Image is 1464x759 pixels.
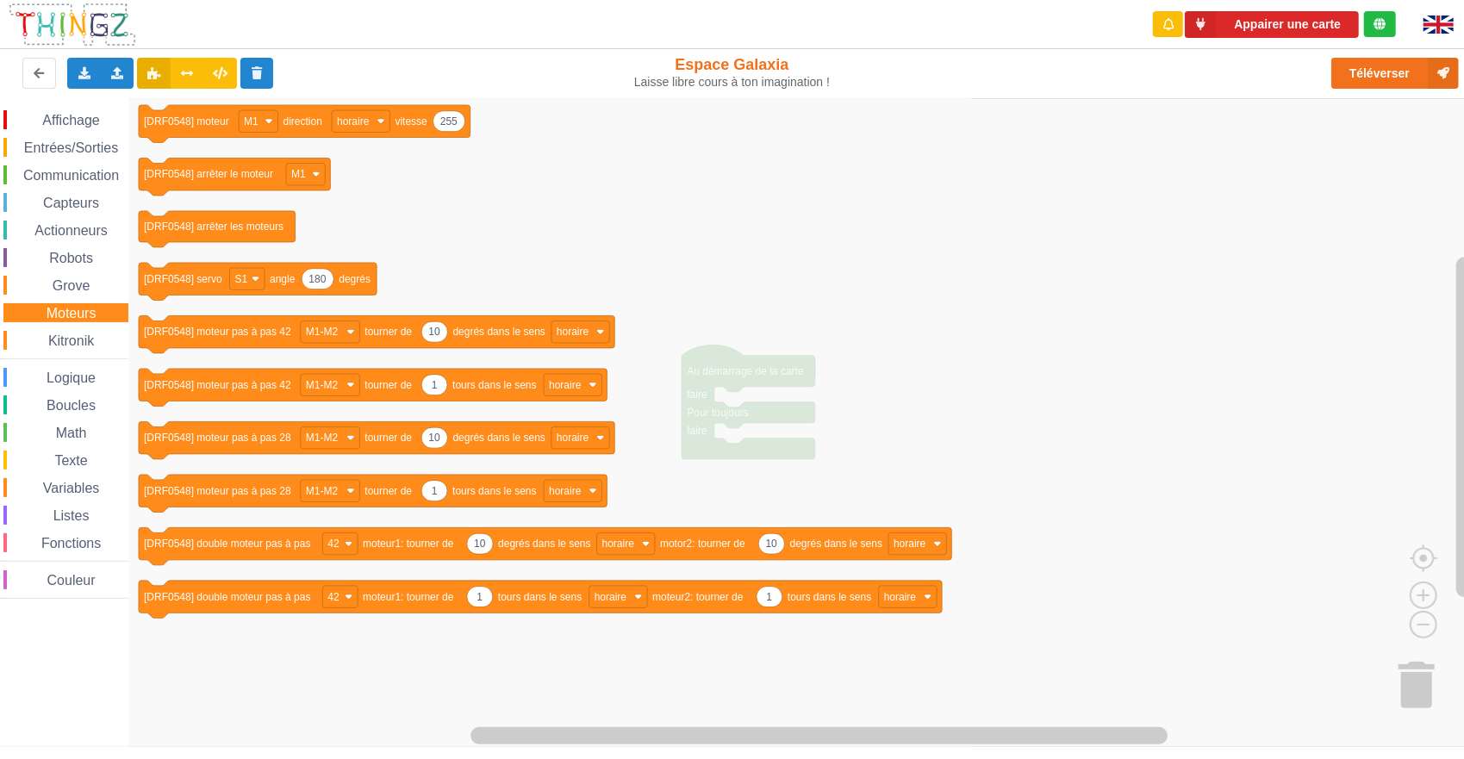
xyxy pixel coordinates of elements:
span: Kitronik [46,333,97,348]
text: 10 [474,538,486,550]
text: horaire [549,485,582,497]
text: horaire [557,432,589,444]
text: [DRF0548] moteur pas à pas 28 [144,485,291,497]
text: degrés dans le sens [453,432,545,444]
span: Moteurs [44,306,99,320]
text: moteur1: tourner de [363,538,454,550]
text: horaire [602,538,635,550]
text: moteur2: tourner de [652,591,744,603]
span: Couleur [45,573,98,588]
span: Capteurs [40,196,102,210]
text: 255 [440,115,458,128]
text: tourner de [364,485,412,497]
div: Espace Galaxia [606,55,859,90]
text: tourner de [364,379,412,391]
text: [DRF0548] servo [144,273,222,285]
text: M1-M2 [306,485,339,497]
div: Tu es connecté au serveur de création de Thingz [1364,11,1396,37]
text: degrés dans le sens [790,538,882,550]
text: [DRF0548] double moteur pas à pas [144,538,310,550]
text: horaire [894,538,926,550]
text: vitesse [395,115,427,128]
text: horaire [549,379,582,391]
text: [DRF0548] moteur pas à pas 42 [144,379,291,391]
text: tours dans le sens [788,591,871,603]
span: Grove [50,278,93,293]
span: Fonctions [39,536,103,551]
span: Affichage [40,113,102,128]
text: 42 [327,591,340,603]
text: tours dans le sens [452,485,536,497]
text: 1 [432,379,438,391]
text: horaire [595,591,627,603]
text: 1 [477,591,483,603]
text: 1 [767,591,773,603]
text: S1 [234,273,247,285]
span: Boucles [44,398,98,413]
span: Texte [52,453,90,468]
text: M1-M2 [306,432,339,444]
text: [DRF0548] double moteur pas à pas [144,591,310,603]
text: horaire [884,591,917,603]
text: degrés dans le sens [453,326,545,338]
span: Math [53,426,90,440]
text: tours dans le sens [452,379,536,391]
span: Communication [21,168,121,183]
text: M1-M2 [306,326,339,338]
text: 42 [327,538,340,550]
text: [DRF0548] arrêter le moteur [144,168,273,180]
text: tourner de [364,432,412,444]
text: 10 [766,538,778,550]
text: M1-M2 [306,379,339,391]
text: [DRF0548] arrêter les moteurs [144,221,283,233]
button: Appairer une carte [1185,11,1359,38]
text: 180 [308,273,326,285]
span: Listes [51,508,92,523]
text: 10 [428,432,440,444]
button: Téléverser [1331,58,1459,89]
text: degrés [339,273,371,285]
text: motor2: tourner de [660,538,745,550]
text: [DRF0548] moteur [144,115,229,128]
span: Entrées/Sorties [22,140,121,155]
span: Logique [44,370,98,385]
text: angle [270,273,296,285]
text: tours dans le sens [498,591,582,603]
img: thingz_logo.png [8,2,137,47]
text: degrés dans le sens [498,538,590,550]
span: Actionneurs [32,223,110,238]
text: tourner de [364,326,412,338]
span: Robots [47,251,96,265]
text: direction [283,115,322,128]
text: 10 [428,326,440,338]
img: gb.png [1424,16,1454,34]
text: moteur1: tourner de [363,591,454,603]
text: M1 [244,115,259,128]
text: [DRF0548] moteur pas à pas 42 [144,326,291,338]
span: Variables [40,481,103,495]
div: Laisse libre cours à ton imagination ! [606,75,859,90]
text: [DRF0548] moteur pas à pas 28 [144,432,291,444]
text: horaire [557,326,589,338]
text: horaire [337,115,370,128]
text: 1 [432,485,438,497]
text: M1 [291,168,306,180]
